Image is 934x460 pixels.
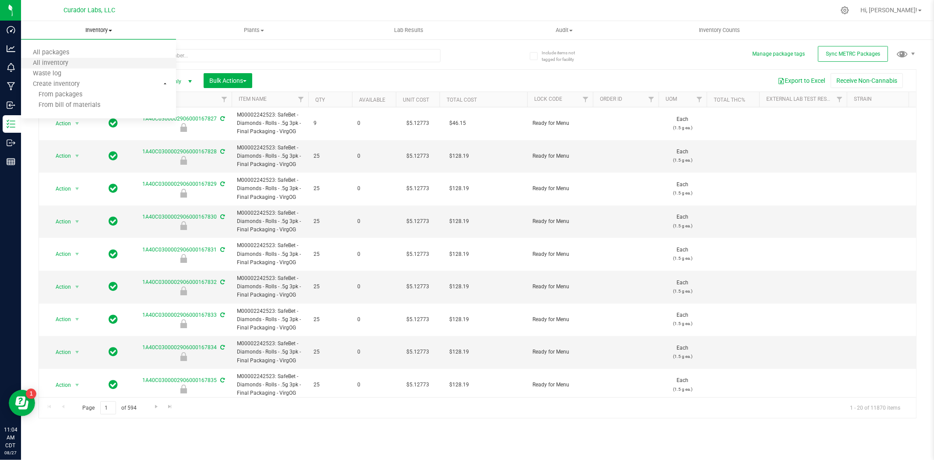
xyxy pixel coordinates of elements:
p: (1.5 g ea.) [664,124,701,132]
span: select [72,281,83,293]
a: Inventory All packages All inventory Waste log Create inventory From packages From bill of materials [21,21,176,39]
p: 08/27 [4,449,17,456]
a: Available [359,97,385,103]
span: 25 [314,250,347,258]
td: $5.12773 [396,271,440,304]
span: Include items not tagged for facility [542,50,585,63]
span: Each [664,279,701,295]
span: 0 [357,315,391,324]
span: Each [664,311,701,328]
div: Ready for Menu [134,319,233,328]
a: 1A40C0300002906000167831 [142,247,217,253]
span: Waste log [21,70,73,78]
span: In Sync [109,379,118,391]
a: Unit Cost [403,97,429,103]
span: Inventory Counts [687,26,752,34]
a: Total Cost [447,97,477,103]
a: Filter [644,92,659,107]
span: $128.19 [445,248,473,261]
div: Ready for Menu [134,221,233,230]
input: Search Package ID, Item Name, SKU, Lot or Part Number... [39,49,441,62]
a: 1A40C0300002906000167833 [142,312,217,318]
span: In Sync [109,182,118,195]
span: Inventory [21,26,176,34]
span: Sync from Compliance System [219,312,225,318]
span: select [72,346,83,358]
input: 1 [100,401,116,415]
span: M00002242523: SafeBet - Diamonds - Rolls - .5g 3pk - Final Packaging - VirgOG [237,372,303,398]
div: Manage settings [839,6,850,14]
inline-svg: Dashboard [7,25,15,34]
span: Page of 594 [75,401,144,415]
p: (1.5 g ea.) [664,156,701,164]
a: 1A40C0300002906000167834 [142,344,217,350]
td: $5.12773 [396,205,440,238]
span: Hi, [PERSON_NAME]! [860,7,917,14]
span: 0 [357,119,391,127]
span: Action [48,117,71,130]
a: 1A40C0300002906000167829 [142,181,217,187]
span: 9 [314,119,347,127]
div: Ready for Menu [134,189,233,198]
div: Ready for Menu [134,123,233,132]
td: $5.12773 [396,173,440,205]
span: 25 [314,184,347,193]
a: Filter [217,92,232,107]
span: Bulk Actions [209,77,247,84]
p: (1.5 g ea.) [664,385,701,393]
a: Filter [578,92,593,107]
span: In Sync [109,346,118,358]
span: Sync METRC Packages [826,51,880,57]
td: $5.12773 [396,107,440,140]
td: $5.12773 [396,336,440,369]
p: (1.5 g ea.) [664,287,701,295]
span: select [72,183,83,195]
span: Each [664,213,701,230]
td: $5.12773 [396,238,440,271]
span: M00002242523: SafeBet - Diamonds - Rolls - .5g 3pk - Final Packaging - VirgOG [237,241,303,267]
inline-svg: Inventory [7,120,15,128]
span: Sync from Compliance System [219,116,225,122]
span: 25 [314,315,347,324]
span: Lab Results [383,26,436,34]
span: 25 [314,152,347,160]
span: All packages [21,49,81,57]
a: Go to the next page [150,401,162,413]
a: Qty [315,97,325,103]
span: select [72,248,83,260]
span: M00002242523: SafeBet - Diamonds - Rolls - .5g 3pk - Final Packaging - VirgOG [237,176,303,202]
span: Action [48,379,71,391]
a: UOM [666,96,677,102]
span: All inventory [21,60,80,67]
a: 1A40C0300002906000167827 [142,116,217,122]
span: $128.19 [445,215,473,228]
span: $128.19 [445,346,473,358]
span: Sync from Compliance System [219,377,225,383]
span: Each [664,180,701,197]
a: Plants [176,21,331,39]
span: From packages [21,91,82,99]
inline-svg: Manufacturing [7,82,15,91]
a: 1A40C0300002906000167832 [142,279,217,285]
span: 25 [314,217,347,226]
inline-svg: Analytics [7,44,15,53]
inline-svg: Inbound [7,101,15,110]
span: Ready for Menu [532,348,588,356]
a: Filter [294,92,308,107]
span: 0 [357,348,391,356]
td: $5.12773 [396,369,440,402]
a: 1A40C0300002906000167835 [142,377,217,383]
span: $128.19 [445,313,473,326]
span: In Sync [109,313,118,326]
span: 0 [357,184,391,193]
div: Ready for Menu [134,254,233,263]
inline-svg: Reports [7,157,15,166]
span: In Sync [109,117,118,129]
span: $128.19 [445,379,473,391]
span: select [72,216,83,228]
span: M00002242523: SafeBet - Diamonds - Rolls - .5g 3pk - Final Packaging - VirgOG [237,111,303,136]
button: Bulk Actions [204,73,252,88]
a: Inventory Counts [642,21,797,39]
span: Ready for Menu [532,184,588,193]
